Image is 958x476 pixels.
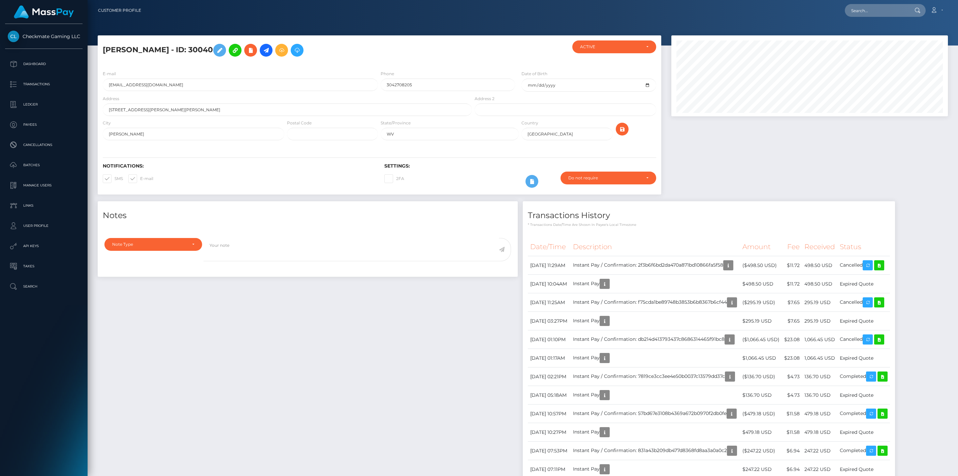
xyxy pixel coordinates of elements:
h5: [PERSON_NAME] - ID: 30040 [103,40,468,60]
div: Do not require [568,175,641,181]
td: $7.65 [782,293,802,312]
td: [DATE] 11:25AM [528,293,571,312]
td: 247.22 USD [802,442,837,460]
td: $23.08 [782,330,802,349]
td: Instant Pay / Confirmation: f75cda1be89748b3853b6b8367b6cf44 [571,293,740,312]
img: Checkmate Gaming LLC [8,31,19,42]
td: Expired Quote [837,349,890,367]
a: Batches [5,157,83,174]
p: Manage Users [8,180,80,190]
td: Instant Pay [571,275,740,293]
td: ($136.70 USD) [740,367,782,386]
td: Instant Pay / Confirmation: 831a43b209db477d8368fd8aa3a0a0c2 [571,442,740,460]
td: ($295.19 USD) [740,293,782,312]
a: Manage Users [5,177,83,194]
span: Checkmate Gaming LLC [5,33,83,39]
td: 498.50 USD [802,256,837,275]
th: Amount [740,238,782,256]
td: Expired Quote [837,386,890,405]
td: $136.70 USD [740,386,782,405]
a: Cancellations [5,137,83,153]
td: [DATE] 02:21PM [528,367,571,386]
td: Instant Pay / Confirmation: 2f3b6f6bd2da470a871bd10866fa5f58 [571,256,740,275]
td: $11.72 [782,275,802,293]
a: Taxes [5,258,83,275]
td: $6.94 [782,442,802,460]
button: ACTIVE [572,40,656,53]
td: [DATE] 11:29AM [528,256,571,275]
td: 479.18 USD [802,405,837,423]
div: Note Type [112,242,187,247]
td: [DATE] 03:27PM [528,312,571,330]
p: Transactions [8,79,80,89]
div: ACTIVE [580,44,641,50]
a: User Profile [5,217,83,234]
p: Payees [8,120,80,130]
p: Search [8,281,80,292]
td: 136.70 USD [802,367,837,386]
td: 295.19 USD [802,293,837,312]
a: Transactions [5,76,83,93]
h4: Notes [103,210,513,221]
td: Completed [837,442,890,460]
p: * Transactions date/time are shown in payee's local timezone [528,222,890,227]
td: $11.72 [782,256,802,275]
label: Country [521,120,538,126]
th: Received [802,238,837,256]
p: Taxes [8,261,80,271]
td: Instant Pay [571,312,740,330]
td: [DATE] 01:10PM [528,330,571,349]
p: Links [8,201,80,211]
td: [DATE] 05:18AM [528,386,571,405]
td: Instant Pay [571,423,740,442]
td: Completed [837,405,890,423]
label: E-mail [103,71,116,77]
td: $479.18 USD [740,423,782,442]
td: ($479.18 USD) [740,405,782,423]
td: ($247.22 USD) [740,442,782,460]
td: ($498.50 USD) [740,256,782,275]
td: Expired Quote [837,275,890,293]
a: Payees [5,116,83,133]
th: Status [837,238,890,256]
label: Date of Birth [521,71,547,77]
a: Initiate Payout [260,44,273,57]
label: 2FA [384,174,404,183]
label: E-mail [128,174,153,183]
td: $11.58 [782,423,802,442]
p: Ledger [8,99,80,110]
a: Customer Profile [98,3,141,18]
h6: Settings: [384,163,656,169]
input: Search... [845,4,908,17]
td: 498.50 USD [802,275,837,293]
td: Cancelled [837,293,890,312]
a: Links [5,197,83,214]
td: Instant Pay / Confirmation: db214d413793437c8686314465f91bc8 [571,330,740,349]
label: Address 2 [475,96,494,102]
label: City [103,120,111,126]
h4: Transactions History [528,210,890,221]
td: Expired Quote [837,423,890,442]
td: $498.50 USD [740,275,782,293]
button: Note Type [104,238,202,251]
img: MassPay Logo [14,5,74,19]
label: Address [103,96,119,102]
td: [DATE] 10:57PM [528,405,571,423]
td: [DATE] 10:04AM [528,275,571,293]
td: $4.73 [782,367,802,386]
td: [DATE] 01:17AM [528,349,571,367]
a: Dashboard [5,56,83,72]
td: $295.19 USD [740,312,782,330]
td: Expired Quote [837,312,890,330]
h6: Notifications: [103,163,374,169]
label: State/Province [381,120,411,126]
p: User Profile [8,221,80,231]
a: API Keys [5,238,83,255]
p: Dashboard [8,59,80,69]
th: Description [571,238,740,256]
td: $4.73 [782,386,802,405]
td: $1,066.45 USD [740,349,782,367]
p: Cancellations [8,140,80,150]
td: Instant Pay [571,349,740,367]
td: Instant Pay / Confirmation: 7819ce3cc3ee4e50b0037c13579dd37c [571,367,740,386]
